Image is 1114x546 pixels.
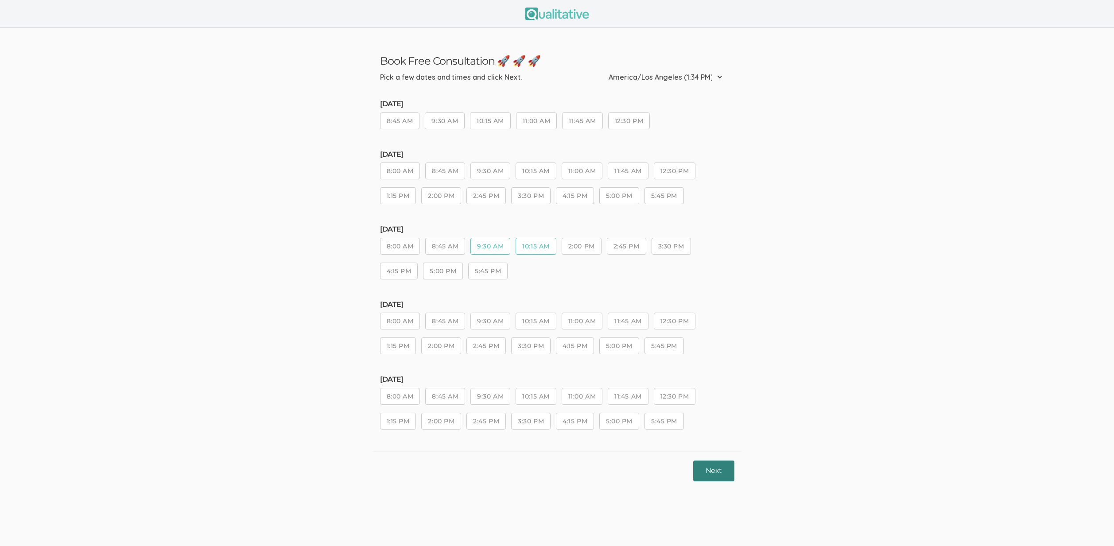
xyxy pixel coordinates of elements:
button: 5:00 PM [423,263,463,279]
button: 5:00 PM [599,413,639,430]
button: 2:45 PM [607,238,646,255]
button: 8:45 AM [425,313,465,329]
button: 4:15 PM [556,337,594,354]
button: 12:30 PM [654,388,695,405]
h5: [DATE] [380,151,734,159]
button: 4:15 PM [380,263,418,279]
button: 5:45 PM [644,413,684,430]
h5: [DATE] [380,301,734,309]
button: 9:30 AM [425,112,465,129]
button: 10:15 AM [516,313,556,329]
button: 11:00 AM [562,388,602,405]
button: 11:45 AM [562,112,602,129]
div: Pick a few dates and times and click Next. [380,72,522,82]
button: 11:45 AM [608,163,648,179]
button: 8:00 AM [380,163,420,179]
button: 8:45 AM [425,163,465,179]
button: 8:45 AM [425,238,465,255]
button: 4:15 PM [556,413,594,430]
button: 2:00 PM [562,238,602,255]
button: 11:45 AM [608,388,648,405]
button: 2:45 PM [466,187,506,204]
button: 12:30 PM [654,163,695,179]
button: 2:45 PM [466,413,506,430]
button: 12:30 PM [654,313,695,329]
button: 8:45 AM [425,388,465,405]
button: 4:15 PM [556,187,594,204]
button: 5:45 PM [644,337,684,354]
button: 10:15 AM [516,388,556,405]
button: 5:45 PM [644,187,684,204]
button: 11:00 AM [516,112,557,129]
button: 9:30 AM [470,313,510,329]
button: 8:00 AM [380,313,420,329]
button: 10:15 AM [516,163,556,179]
button: 3:30 PM [652,238,691,255]
button: 8:00 AM [380,388,420,405]
button: Next [693,461,734,481]
button: 3:30 PM [511,413,551,430]
button: 9:30 AM [470,238,510,255]
button: 11:00 AM [562,163,602,179]
button: 11:45 AM [608,313,648,329]
h3: Book Free Consultation 🚀 🚀 🚀 [380,54,734,67]
button: 8:45 AM [380,112,420,129]
button: 9:30 AM [470,163,510,179]
button: 1:15 PM [380,187,416,204]
h5: [DATE] [380,376,734,383]
button: 5:45 PM [468,263,508,279]
button: 3:30 PM [511,187,551,204]
button: 2:45 PM [466,337,506,354]
button: 2:00 PM [421,337,461,354]
h5: [DATE] [380,100,734,108]
button: 1:15 PM [380,337,416,354]
button: 10:15 AM [516,238,556,255]
button: 2:00 PM [421,413,461,430]
button: 10:15 AM [470,112,510,129]
button: 5:00 PM [599,337,639,354]
button: 8:00 AM [380,238,420,255]
button: 2:00 PM [421,187,461,204]
button: 5:00 PM [599,187,639,204]
button: 11:00 AM [562,313,602,329]
button: 12:30 PM [608,112,650,129]
h5: [DATE] [380,225,734,233]
button: 9:30 AM [470,388,510,405]
button: 3:30 PM [511,337,551,354]
button: 1:15 PM [380,413,416,430]
img: Qualitative [525,8,589,20]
